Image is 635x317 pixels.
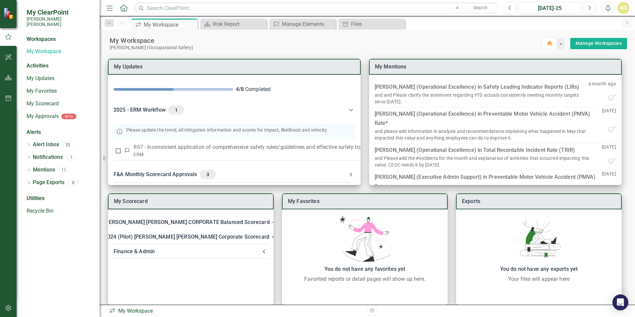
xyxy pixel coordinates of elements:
p: Please update the trend, all mitigation information and scores for impact, likelihood and velocity. [126,127,328,133]
button: [DATE]-25 [518,2,582,14]
a: Manage Workspaces [576,39,622,48]
p: a month ago [589,80,616,94]
a: Safety Leading Indicator Reports (LIRs) [483,84,579,90]
div: BETA [61,114,76,119]
a: My Mentions [375,63,407,70]
a: Alert Inbox [33,141,59,149]
div: Manage Elements [282,20,334,28]
div: Files [351,20,403,28]
div: F&A Monthly Scorecard Approvals [114,170,347,179]
a: My Updates [114,63,143,70]
div: Utilities [27,195,93,202]
div: [PERSON_NAME] [PERSON_NAME] CORPORATE Balanced Scorecard [104,218,269,227]
a: Mentions [33,166,55,174]
div: You do not have any exports yet [459,264,618,274]
div: 25 [62,142,73,148]
div: Alerts [27,129,93,136]
div: My Workspace [144,21,196,29]
small: [PERSON_NAME] [PERSON_NAME] [27,16,93,27]
div: Finance & Admin [114,247,260,256]
div: Completed [236,86,355,93]
span: 1 [171,107,182,113]
span: My ClearPoint [27,8,93,16]
img: ClearPoint Strategy [3,8,15,19]
div: Finance & Admin [108,244,273,259]
input: Search ClearPoint... [135,2,499,14]
span: 3 [203,171,213,177]
div: You do not have any favorites yet [285,264,444,274]
div: and Please add the #incidents for the month and explanation of activities that occurred impacting... [375,155,602,168]
div: Open Intercom Messenger [612,294,628,310]
div: 2025 - ERM Workflow1 [108,99,360,121]
div: 0 [68,180,78,185]
button: AG [617,2,629,14]
div: and and Please clarify the statement regarding YTD actuals consistently meeting monthly targets s... [375,92,589,105]
button: Search [464,3,497,13]
p: [DATE] [602,107,616,125]
p: [DATE] [602,170,616,188]
a: Files [340,20,403,28]
div: 2024 (Pilot) [PERSON_NAME] [PERSON_NAME] Corporate Scorecard [104,232,269,242]
div: [PERSON_NAME] (Operational Excellence) in [375,109,602,128]
p: [DATE] [602,144,616,157]
div: My Workspace [109,307,362,315]
a: My Approvals [27,113,59,120]
div: ERM [134,151,398,158]
a: My Favorites [27,87,93,95]
a: Risk Report [202,20,265,28]
a: Recycle Bin [27,207,93,215]
div: 4 / 8 [236,86,244,93]
a: Page Exports [33,179,64,186]
div: My Workspace [110,36,542,45]
div: 2024 (Pilot) [PERSON_NAME] [PERSON_NAME] Corporate Scorecard [108,230,273,244]
div: 11 [58,167,69,173]
div: Favorited reports or detail pages will show up here. [285,275,444,283]
div: [PERSON_NAME] (Executive Admin Support) in [375,172,602,191]
a: My Scorecard [114,198,148,204]
div: split button [570,38,627,49]
div: [PERSON_NAME] [PERSON_NAME] CORPORATE Balanced Scorecard [108,215,273,230]
a: My Workspace [27,48,93,55]
div: Activities [27,62,93,70]
p: R67 - Inconsistent application of comprehensive safety rules/guidelines and effective safety trai... [134,143,398,151]
div: 2025 - ERM Workflow [114,105,347,115]
a: Manage Elements [271,20,334,28]
a: Total Recordable Incident Rate (TRIR) [483,147,575,153]
div: 1 [66,155,77,160]
a: My Scorecard [27,100,93,108]
div: [PERSON_NAME] (Occupational Safety) [110,45,542,51]
a: My Favorites [288,198,319,204]
span: Search [473,5,488,10]
button: Manage Workspaces [570,38,627,49]
div: Your files will appear here [459,275,618,283]
div: and please add information in analysis and recommendations explaining what happened in May that i... [375,128,602,141]
div: Risk Report [213,20,265,28]
a: My Updates [27,75,93,82]
a: Exports [462,198,480,204]
div: F&A Monthly Scorecard Approvals3 [108,166,360,183]
div: [PERSON_NAME] (Operational Excellence) in [375,82,579,92]
div: [PERSON_NAME] (Operational Excellence) in [375,146,575,155]
div: Workspaces [27,36,56,43]
a: Notifications [33,154,63,161]
div: [DATE]-25 [520,4,579,12]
